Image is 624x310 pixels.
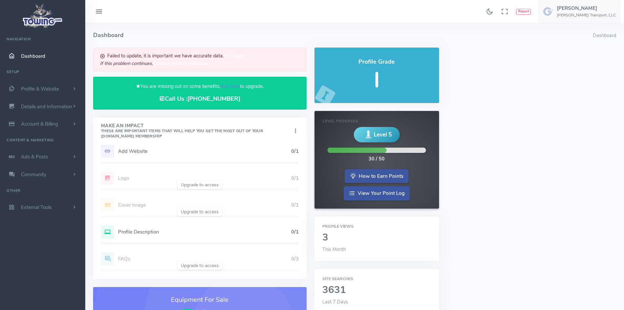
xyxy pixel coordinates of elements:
[101,83,299,90] p: You are missing out on some benefits, to upgrade.
[101,128,263,139] small: These are important items that will help you get the most out of your [DOMAIN_NAME] Membership
[516,9,531,15] button: Report
[101,123,292,139] h4: Make An Impact
[291,149,299,154] h5: 0/1
[21,171,46,178] span: Community
[93,23,593,48] h4: Dashboard
[21,121,58,127] span: Account & Billing
[118,149,291,154] h5: Add Website
[322,232,432,243] h2: 3
[220,83,240,90] a: click here
[323,119,431,123] h6: Level Progress
[101,295,299,305] h3: Equipment For Sale
[21,53,45,59] span: Dashboard
[21,2,65,30] img: logo
[322,59,432,65] h4: Profile Grade
[322,246,346,253] span: This Month
[153,60,208,67] a: Contact an Administrator
[322,69,432,92] h5: I
[291,229,299,235] h5: 0/1
[101,95,299,102] h4: Call Us :
[322,224,432,229] h6: Profile Views
[21,103,72,110] span: Details and Information
[322,277,432,281] h6: Site Searches
[344,186,410,200] a: View Your Point Log
[21,86,59,92] span: Profile & Website
[593,32,616,39] li: Dashboard
[369,155,385,163] div: 30 / 50
[322,285,432,296] h2: 3631
[557,6,616,11] h5: [PERSON_NAME]
[345,169,409,183] a: How to Earn Points
[543,6,554,17] img: user-image
[322,299,348,305] span: Last 7 Days
[100,60,208,67] i: If this problem continues,
[21,154,48,160] span: Ads & Posts
[557,13,616,17] h6: [PERSON_NAME] Transport, LLC
[21,204,51,211] span: External Tools
[570,245,624,310] iframe: Conversations
[187,95,240,103] a: [PHONE_NUMBER]
[93,48,307,72] div: Failed to update, it is important we have accurate data.
[374,131,392,139] span: Level 5
[224,52,245,59] a: Try Again
[118,229,291,235] h5: Profile Description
